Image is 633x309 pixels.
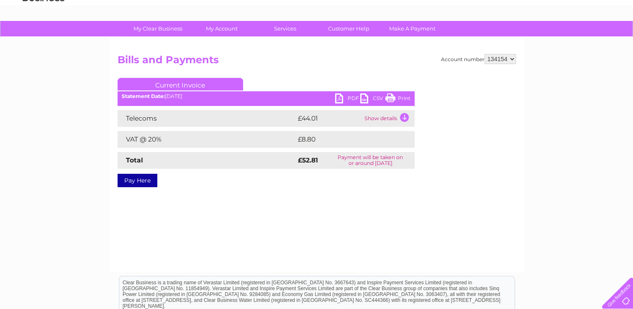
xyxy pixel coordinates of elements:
[326,152,414,169] td: Payment will be taken on or around [DATE]
[577,36,598,42] a: Contact
[251,21,320,36] a: Services
[118,174,157,187] a: Pay Here
[298,156,318,164] strong: £52.81
[441,54,516,64] div: Account number
[126,156,143,164] strong: Total
[119,5,515,41] div: Clear Business is a trading name of Verastar Limited (registered in [GEOGRAPHIC_DATA] No. 3667643...
[378,21,447,36] a: Make A Payment
[486,36,502,42] a: Water
[560,36,572,42] a: Blog
[335,93,360,106] a: PDF
[507,36,525,42] a: Energy
[385,93,410,106] a: Print
[362,110,415,127] td: Show details
[118,93,415,99] div: [DATE]
[123,21,192,36] a: My Clear Business
[118,110,296,127] td: Telecoms
[118,78,243,90] a: Current Invoice
[296,110,362,127] td: £44.01
[360,93,385,106] a: CSV
[22,22,65,47] img: logo.png
[605,36,625,42] a: Log out
[122,93,165,99] b: Statement Date:
[530,36,555,42] a: Telecoms
[187,21,256,36] a: My Account
[314,21,383,36] a: Customer Help
[118,54,516,70] h2: Bills and Payments
[475,4,533,15] a: 0333 014 3131
[118,131,296,148] td: VAT @ 20%
[296,131,395,148] td: £8.80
